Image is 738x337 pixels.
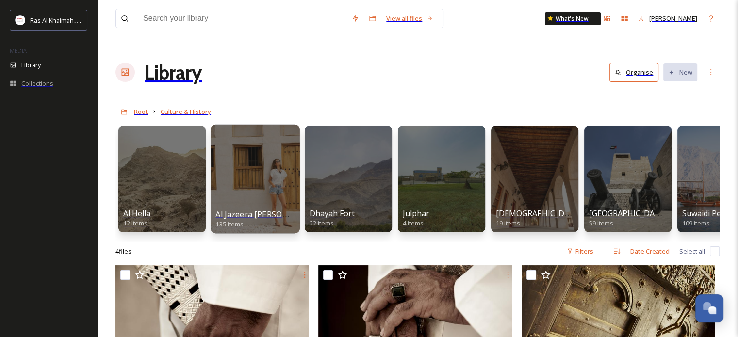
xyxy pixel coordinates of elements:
[609,63,663,82] a: Organise
[123,219,148,227] span: 12 items
[310,209,355,227] a: Dhayah Fort22 items
[145,61,202,84] h1: Library
[609,63,658,82] button: Organise
[123,208,150,219] span: Al Hella
[21,79,53,88] span: Collections
[625,242,674,260] div: Date Created
[633,9,702,28] a: [PERSON_NAME]
[21,61,41,69] span: Library
[496,208,582,219] span: [DEMOGRAPHIC_DATA]
[545,12,593,25] a: What's New
[589,219,613,227] span: 59 items
[16,16,25,25] img: Logo_RAKTDA_RGB-01.png
[663,63,697,81] button: New
[10,47,27,54] span: MEDIA
[562,242,598,260] div: Filters
[682,219,710,227] span: 109 items
[403,209,429,227] a: Julphar4 items
[403,219,424,227] span: 4 items
[134,107,148,116] a: Root
[215,209,317,219] span: Al Jazeera [PERSON_NAME]
[215,219,244,228] span: 135 items
[381,9,438,28] a: View all files
[589,208,667,219] span: [GEOGRAPHIC_DATA]
[403,208,429,219] span: Julphar
[310,219,334,227] span: 22 items
[215,210,317,228] a: Al Jazeera [PERSON_NAME]135 items
[161,107,211,116] a: Culture & History
[115,247,131,256] span: 4 file s
[30,16,167,25] span: Ras Al Khaimah Tourism Development Authority
[123,209,150,227] a: Al Hella12 items
[695,294,723,322] button: Open Chat
[545,12,601,25] div: What's New
[138,9,346,28] input: Search your library
[589,209,667,227] a: [GEOGRAPHIC_DATA]59 items
[496,209,582,227] a: [DEMOGRAPHIC_DATA]19 items
[310,208,355,219] span: Dhayah Fort
[145,48,202,97] a: Library
[496,219,520,227] span: 19 items
[649,14,697,23] span: [PERSON_NAME]
[679,247,705,256] span: Select all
